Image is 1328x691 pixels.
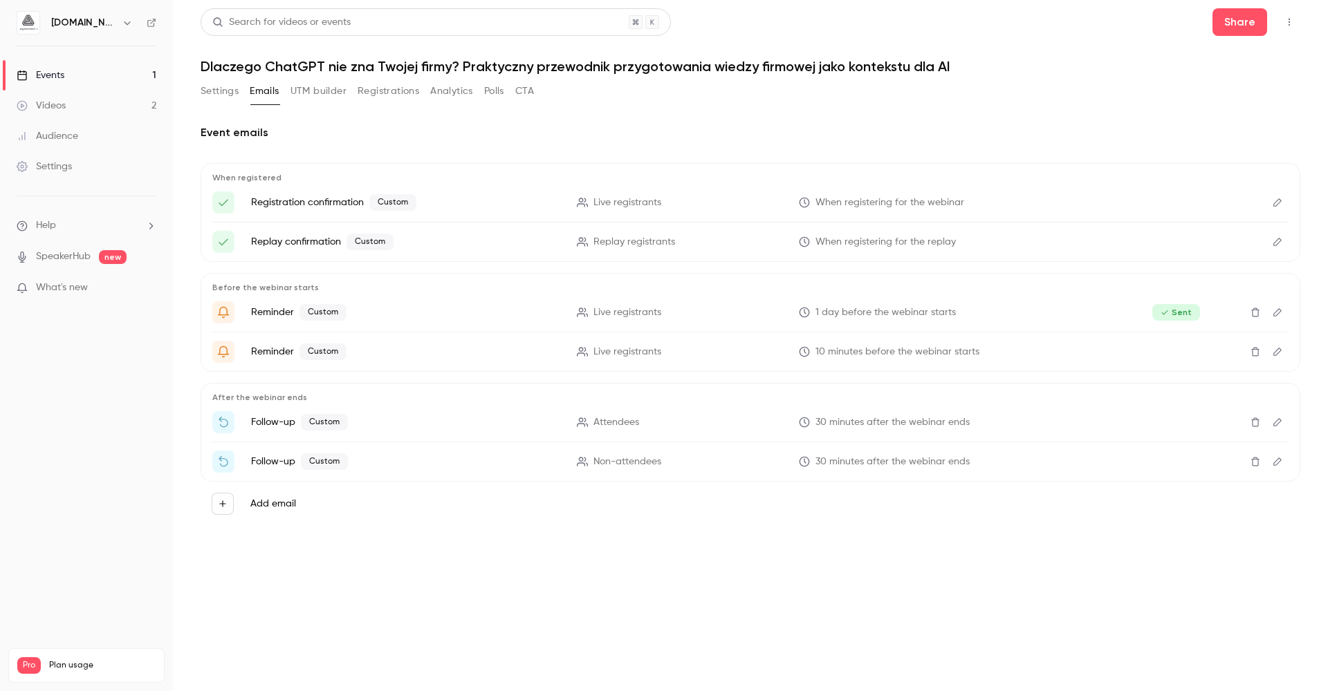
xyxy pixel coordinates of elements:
[251,414,560,430] p: Follow-up
[251,194,560,211] p: Registration confirmation
[251,453,560,470] p: Follow-up
[815,455,970,469] span: 30 minutes after the webinar ends
[815,235,956,249] span: When registering for the replay
[201,58,1300,75] h1: Dlaczego ChatGPT nie zna Twojej firmy? Praktyczny przewodnik przygotowania wiedzy firmowej jako k...
[212,451,1289,473] li: [NAGRANIE] Dziękujemy za zapis na webinar {{ event_name }}
[1244,411,1266,433] button: Delete
[299,304,347,321] span: Custom
[201,80,239,102] button: Settings
[212,15,351,30] div: Search for videos or events
[17,129,78,143] div: Audience
[49,660,156,671] span: Plan usage
[358,80,419,102] button: Registrations
[17,12,39,34] img: aigmented.io
[593,415,639,430] span: Attendees
[301,453,348,470] span: Custom
[1266,191,1289,214] button: Edit
[301,414,348,430] span: Custom
[299,343,347,360] span: Custom
[212,411,1289,433] li: [NAGRANIE] Dziękujemy za udział w webinarze {{ event_name }}
[815,196,964,210] span: When registering for the webinar
[36,281,88,295] span: What's new
[212,341,1289,363] li: Już za 10 minut zaczyna się&nbsp;webinar:{{ event_name }}
[17,657,41,674] span: Pro
[212,282,1289,293] p: Before the webinar starts
[815,345,979,359] span: 10 minutes before the webinar starts
[815,305,956,320] span: 1 day before the webinar starts
[593,305,661,320] span: Live registrants
[515,80,534,102] button: CTA
[17,160,72,173] div: Settings
[251,343,560,360] p: Reminder
[484,80,504,102] button: Polls
[17,99,66,113] div: Videos
[51,16,116,30] h6: [DOMAIN_NAME]
[1152,304,1200,321] span: Sent
[99,250,127,264] span: new
[593,235,675,249] span: Replay registrants
[290,80,347,102] button: UTM builder
[1266,231,1289,253] button: Edit
[593,345,661,359] span: Live registrants
[212,301,1289,323] li: Już jutro&nbsp;webinar:{{ event_name }}
[1212,8,1267,36] button: Share
[815,415,970,430] span: 30 minutes after the webinar ends
[369,194,416,211] span: Custom
[212,191,1289,214] li: Twój link do wydarzenia:{{ event_name }}!
[212,172,1289,183] p: When registered
[250,80,279,102] button: Emails
[1244,451,1266,473] button: Delete
[201,124,1300,141] h2: Event emails
[1266,451,1289,473] button: Edit
[251,234,560,250] p: Replay confirmation
[1266,301,1289,323] button: Edit
[250,497,296,511] label: Add email
[36,249,91,264] a: SpeakerHub
[347,234,394,250] span: Custom
[17,68,64,82] div: Events
[1244,341,1266,363] button: Delete
[593,196,661,210] span: Live registrants
[593,455,661,469] span: Non-attendees
[1266,341,1289,363] button: Edit
[212,231,1289,253] li: To Twój unikalny link do obejrzenia nagrania z webinaru: {{ event_name }}!
[212,392,1289,403] p: After the webinar ends
[430,80,473,102] button: Analytics
[17,218,156,233] li: help-dropdown-opener
[1244,301,1266,323] button: Delete
[1266,411,1289,433] button: Edit
[251,304,560,321] p: Reminder
[36,218,56,233] span: Help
